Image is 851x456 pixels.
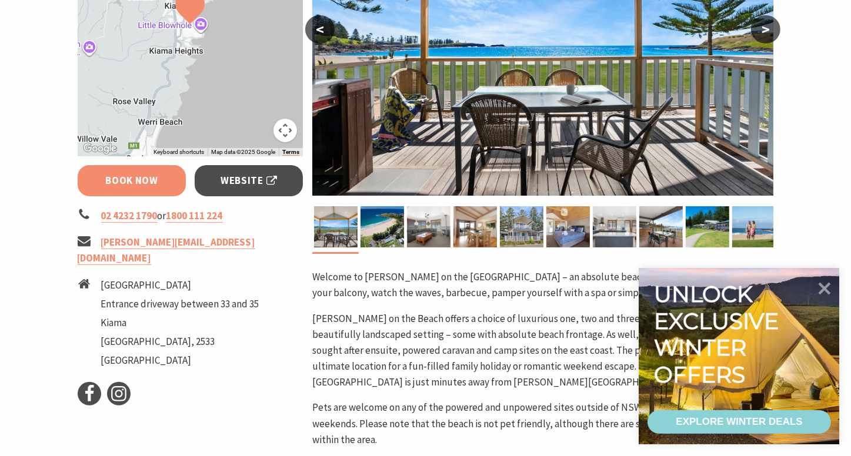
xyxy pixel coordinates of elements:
[101,209,158,223] a: 02 4232 1790
[361,206,404,247] img: Aerial view of Kendalls on the Beach Holiday Park
[78,165,186,196] a: Book Now
[81,141,119,156] img: Google
[312,269,773,301] p: Welcome to [PERSON_NAME] on the [GEOGRAPHIC_DATA] – an absolute beachfront location. Breakfast on...
[751,15,780,43] button: >
[78,208,303,224] li: or
[312,400,773,448] p: Pets are welcome on any of the powered and unpowered sites outside of NSW school holidays and lon...
[305,15,335,43] button: <
[78,236,255,265] a: [PERSON_NAME][EMAIL_ADDRESS][DOMAIN_NAME]
[732,206,776,247] img: Kendalls Beach
[101,315,259,331] li: Kiama
[195,165,303,196] a: Website
[166,209,223,223] a: 1800 111 224
[654,281,784,388] div: Unlock exclusive winter offers
[221,173,277,189] span: Website
[211,149,275,155] span: Map data ©2025 Google
[273,119,297,142] button: Map camera controls
[676,410,802,434] div: EXPLORE WINTER DEALS
[639,206,683,247] img: Enjoy the beachfront view in Cabin 12
[282,149,299,156] a: Terms
[593,206,636,247] img: Full size kitchen in Cabin 12
[101,334,259,350] li: [GEOGRAPHIC_DATA], 2533
[686,206,729,247] img: Beachfront cabins at Kendalls on the Beach Holiday Park
[453,206,497,247] img: Kendalls on the Beach Holiday Park
[500,206,543,247] img: Kendalls on the Beach Holiday Park
[407,206,450,247] img: Lounge room in Cabin 12
[81,141,119,156] a: Open this area in Google Maps (opens a new window)
[648,410,831,434] a: EXPLORE WINTER DEALS
[153,148,204,156] button: Keyboard shortcuts
[546,206,590,247] img: Kendalls on the Beach Holiday Park
[101,296,259,312] li: Entrance driveway between 33 and 35
[312,311,773,391] p: [PERSON_NAME] on the Beach offers a choice of luxurious one, two and three bedroom cabins in a be...
[101,277,259,293] li: [GEOGRAPHIC_DATA]
[101,353,259,368] li: [GEOGRAPHIC_DATA]
[314,206,358,247] img: Kendalls on the Beach Holiday Park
